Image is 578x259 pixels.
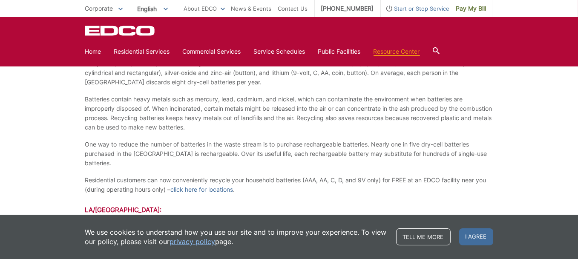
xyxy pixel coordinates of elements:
[171,185,233,194] a: click here for locations
[114,47,170,56] a: Residential Services
[318,47,361,56] a: Public Facilities
[85,5,113,12] span: Corporate
[85,47,101,56] a: Home
[184,4,225,13] a: About EDCO
[85,49,493,87] p: Did you know that Americans purchase nearly 3 billion dry-cell batteries every year to power radi...
[131,2,174,16] span: English
[374,47,420,56] a: Resource Center
[85,26,156,36] a: EDCD logo. Return to the homepage.
[459,228,493,245] span: I agree
[231,4,272,13] a: News & Events
[85,206,493,214] h3: LA/[GEOGRAPHIC_DATA]:
[183,47,241,56] a: Commercial Services
[396,228,451,245] a: Tell me more
[85,176,493,194] p: Residential customers can now conveniently recycle your household batteries (AAA, AA, C, D, and 9...
[85,227,388,246] p: We use cookies to understand how you use our site and to improve your experience. To view our pol...
[456,4,486,13] span: Pay My Bill
[170,237,216,246] a: privacy policy
[254,47,305,56] a: Service Schedules
[85,140,493,168] p: One way to reduce the number of batteries in the waste stream is to purchase rechargeable batteri...
[85,95,493,132] p: Batteries contain heavy metals such as mercury, lead, cadmium, and nickel, which can contaminate ...
[278,4,308,13] a: Contact Us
